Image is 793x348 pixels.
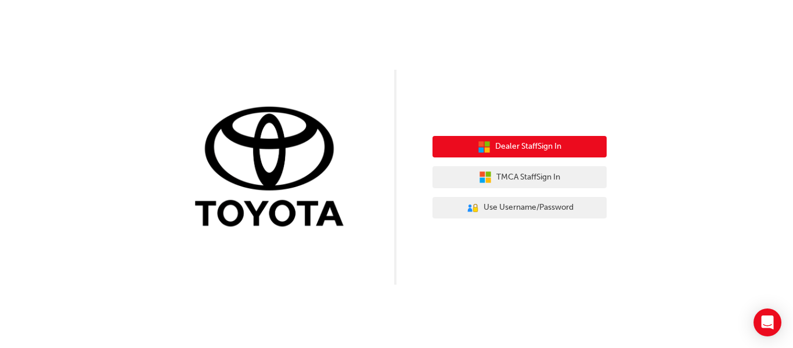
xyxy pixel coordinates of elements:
[432,136,607,158] button: Dealer StaffSign In
[496,171,560,184] span: TMCA Staff Sign In
[495,140,561,153] span: Dealer Staff Sign In
[484,201,574,214] span: Use Username/Password
[186,104,361,232] img: Trak
[432,166,607,188] button: TMCA StaffSign In
[754,308,781,336] div: Open Intercom Messenger
[432,197,607,219] button: Use Username/Password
